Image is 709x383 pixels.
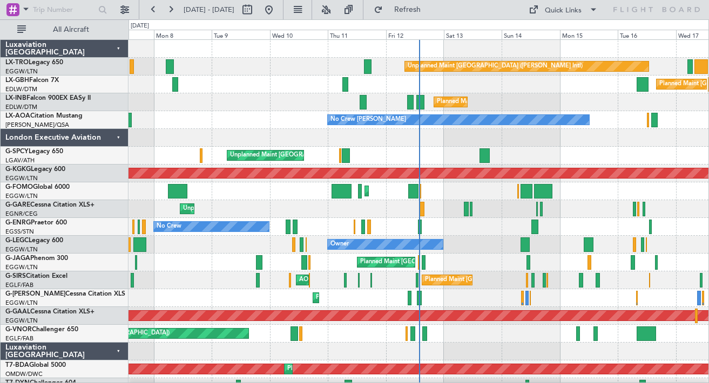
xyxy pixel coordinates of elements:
[12,21,117,38] button: All Aircraft
[523,1,603,18] button: Quick Links
[5,148,29,155] span: G-SPCY
[545,5,582,16] div: Quick Links
[316,290,486,306] div: Planned Maint [GEOGRAPHIC_DATA] ([GEOGRAPHIC_DATA])
[444,30,502,39] div: Sat 13
[618,30,676,39] div: Tue 16
[5,317,38,325] a: EGGW/LTN
[5,362,66,368] a: T7-BDAGlobal 5000
[154,30,212,39] div: Mon 8
[425,272,595,288] div: Planned Maint [GEOGRAPHIC_DATA] ([GEOGRAPHIC_DATA])
[5,237,29,244] span: G-LEGC
[330,112,406,128] div: No Crew [PERSON_NAME]
[287,361,394,377] div: Planned Maint Dubai (Al Maktoum Intl)
[386,30,444,39] div: Fri 12
[5,281,33,289] a: EGLF/FAB
[157,218,181,235] div: No Crew
[5,255,68,262] a: G-JAGAPhenom 300
[5,121,69,129] a: [PERSON_NAME]/QSA
[5,67,38,76] a: EGGW/LTN
[5,192,38,200] a: EGGW/LTN
[5,326,32,333] span: G-VNOR
[502,30,559,39] div: Sun 14
[5,370,43,378] a: OMDW/DWC
[5,148,63,155] a: G-SPCYLegacy 650
[330,236,349,252] div: Owner
[437,94,607,110] div: Planned Maint [GEOGRAPHIC_DATA] ([GEOGRAPHIC_DATA])
[368,183,538,199] div: Planned Maint [GEOGRAPHIC_DATA] ([GEOGRAPHIC_DATA])
[5,95,91,101] a: LX-INBFalcon 900EX EASy II
[5,220,67,226] a: G-ENRGPraetor 600
[5,299,38,307] a: EGGW/LTN
[33,2,95,18] input: Trip Number
[5,59,29,66] span: LX-TRO
[28,26,114,33] span: All Aircraft
[5,309,30,315] span: G-GAAL
[270,30,328,39] div: Wed 10
[5,113,83,119] a: LX-AOACitation Mustang
[5,228,34,236] a: EGSS/STN
[369,1,434,18] button: Refresh
[5,156,35,165] a: LGAV/ATH
[183,201,281,217] div: Unplanned Maint [PERSON_NAME]
[5,85,37,93] a: EDLW/DTM
[5,326,78,333] a: G-VNORChallenger 650
[5,220,31,226] span: G-ENRG
[5,309,94,315] a: G-GAALCessna Citation XLS+
[5,273,26,279] span: G-SIRS
[5,95,26,101] span: LX-INB
[328,30,386,39] div: Thu 11
[5,263,38,271] a: EGGW/LTN
[5,166,31,173] span: G-KGKG
[5,166,65,173] a: G-KGKGLegacy 600
[5,184,70,190] a: G-FOMOGlobal 6000
[5,273,67,279] a: G-SIRSCitation Excel
[408,58,583,74] div: Unplanned Maint [GEOGRAPHIC_DATA] ([PERSON_NAME] Intl)
[5,291,65,297] span: G-[PERSON_NAME]
[131,22,149,31] div: [DATE]
[184,5,234,15] span: [DATE] - [DATE]
[5,202,30,208] span: G-GARE
[212,30,269,39] div: Tue 9
[5,334,33,343] a: EGLF/FAB
[5,255,30,262] span: G-JAGA
[5,59,63,66] a: LX-TROLegacy 650
[230,147,405,163] div: Unplanned Maint [GEOGRAPHIC_DATA] ([PERSON_NAME] Intl)
[5,210,38,218] a: EGNR/CEG
[5,77,59,84] a: LX-GBHFalcon 7X
[5,113,30,119] span: LX-AOA
[385,6,430,13] span: Refresh
[560,30,618,39] div: Mon 15
[5,245,38,254] a: EGGW/LTN
[5,362,29,368] span: T7-BDA
[5,77,29,84] span: LX-GBH
[360,254,530,270] div: Planned Maint [GEOGRAPHIC_DATA] ([GEOGRAPHIC_DATA])
[5,103,37,111] a: EDLW/DTM
[5,174,38,182] a: EGGW/LTN
[5,237,63,244] a: G-LEGCLegacy 600
[5,291,125,297] a: G-[PERSON_NAME]Cessna Citation XLS
[299,272,381,288] div: AOG Maint [PERSON_NAME]
[5,202,94,208] a: G-GARECessna Citation XLS+
[5,184,33,190] span: G-FOMO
